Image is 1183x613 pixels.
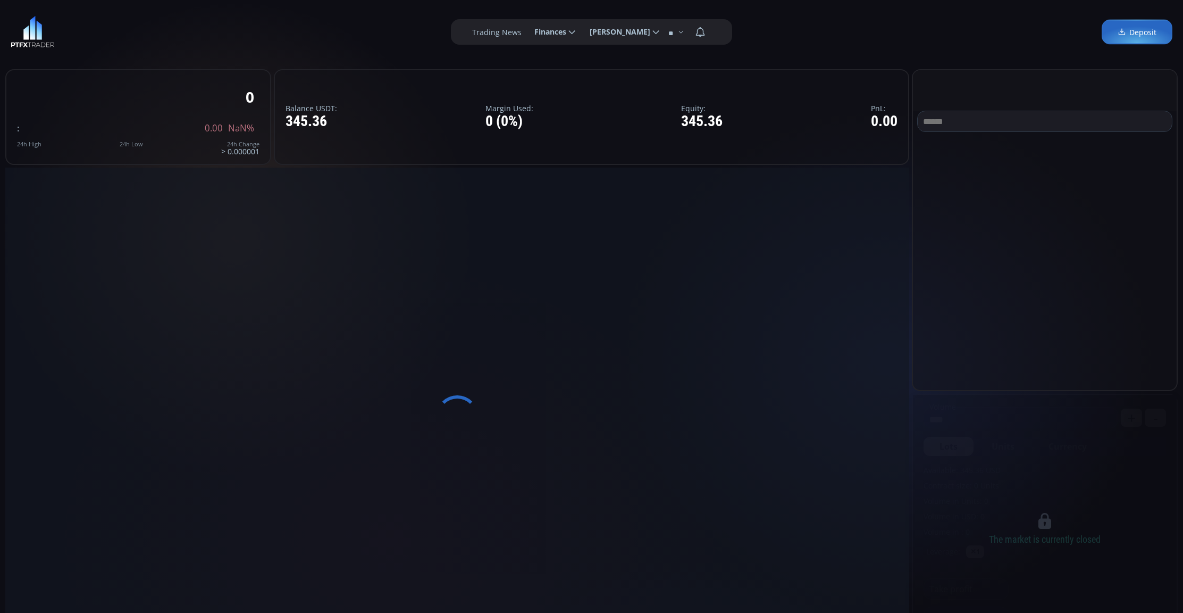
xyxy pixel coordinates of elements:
[120,141,143,147] div: 24h Low
[11,16,55,48] img: LOGO
[17,122,19,134] span: :
[472,27,522,38] label: Trading News
[221,141,259,155] div: > 0.000001
[228,123,254,133] span: NaN%
[681,113,723,130] div: 345.36
[205,123,223,133] span: 0.00
[485,104,533,112] label: Margin Used:
[582,21,650,43] span: [PERSON_NAME]
[871,104,897,112] label: PnL:
[1118,27,1156,38] span: Deposit
[17,141,41,147] div: 24h High
[221,141,259,147] div: 24h Change
[286,104,337,112] label: Balance USDT:
[246,89,254,105] div: 0
[527,21,566,43] span: Finances
[286,113,337,130] div: 345.36
[681,104,723,112] label: Equity:
[871,113,897,130] div: 0.00
[485,113,533,130] div: 0 (0%)
[1102,20,1172,45] a: Deposit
